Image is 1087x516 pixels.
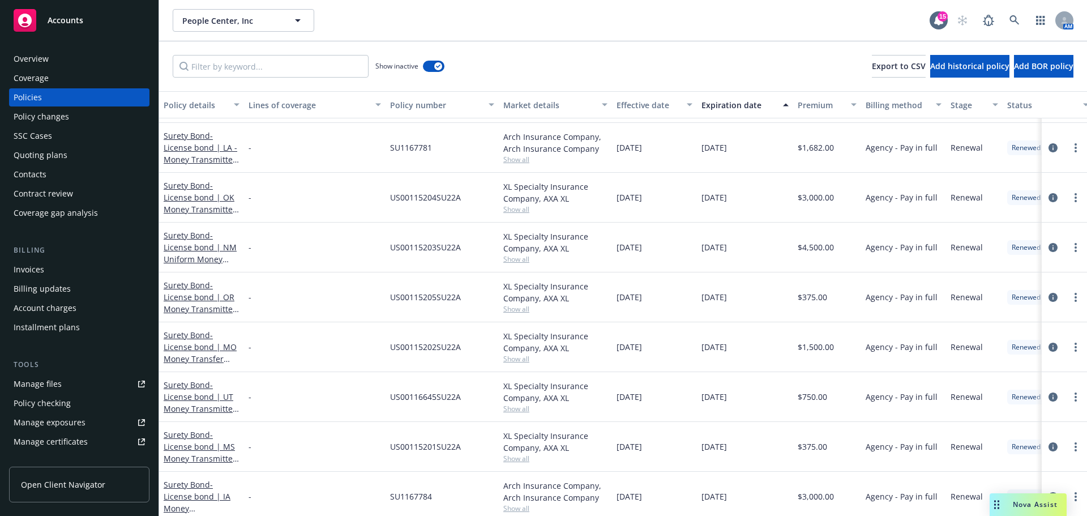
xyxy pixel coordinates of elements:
span: Agency - Pay in full [866,142,938,153]
div: Invoices [14,261,44,279]
div: Stage [951,99,986,111]
span: $4,500.00 [798,241,834,253]
span: Renewal [951,491,983,502]
div: Arch Insurance Company, Arch Insurance Company [503,131,607,155]
span: $375.00 [798,291,827,303]
span: Agency - Pay in full [866,441,938,453]
div: Account charges [14,299,76,317]
span: [DATE] [617,142,642,153]
a: circleInformation [1046,291,1060,304]
span: [DATE] [617,341,642,353]
div: SSC Cases [14,127,52,145]
span: Renewed [1012,392,1041,402]
div: XL Specialty Insurance Company, AXA XL [503,231,607,254]
a: Installment plans [9,318,149,336]
span: Renewed [1012,193,1041,203]
div: Quoting plans [14,146,67,164]
button: Effective date [612,91,697,118]
span: - [249,391,251,403]
div: Coverage gap analysis [14,204,98,222]
a: Surety Bond [164,330,237,376]
a: Manage exposures [9,413,149,432]
span: [DATE] [701,191,727,203]
a: circleInformation [1046,340,1060,354]
span: [DATE] [701,491,727,502]
div: Coverage [14,69,49,87]
div: Manage files [14,375,62,393]
span: Renewal [951,341,983,353]
span: [DATE] [701,142,727,153]
button: Export to CSV [872,55,926,78]
span: [DATE] [701,341,727,353]
span: $3,000.00 [798,191,834,203]
a: Start snowing [951,9,974,32]
button: Nova Assist [990,493,1067,516]
div: Policy details [164,99,227,111]
a: Quoting plans [9,146,149,164]
span: Renewal [951,391,983,403]
div: Billing [9,245,149,256]
span: Show all [503,254,607,264]
span: Add historical policy [930,61,1009,71]
a: Policy checking [9,394,149,412]
span: Show all [503,404,607,413]
div: Status [1007,99,1076,111]
span: Nova Assist [1013,500,1058,509]
span: Show inactive [375,61,418,71]
span: Renewal [951,142,983,153]
span: $1,500.00 [798,341,834,353]
span: US00115201SU22A [390,441,461,453]
span: - [249,291,251,303]
button: Expiration date [697,91,793,118]
span: Show all [503,304,607,314]
div: Effective date [617,99,680,111]
span: [DATE] [701,391,727,403]
span: $750.00 [798,391,827,403]
span: Renewal [951,241,983,253]
a: Search [1003,9,1026,32]
button: Lines of coverage [244,91,386,118]
span: Show all [503,354,607,364]
div: Expiration date [701,99,776,111]
a: Manage files [9,375,149,393]
span: Agency - Pay in full [866,291,938,303]
a: circleInformation [1046,141,1060,155]
span: Open Client Navigator [21,479,105,491]
span: Renewed [1012,242,1041,253]
span: Renewed [1012,342,1041,352]
a: Manage claims [9,452,149,470]
span: Renewed [1012,442,1041,452]
a: circleInformation [1046,241,1060,254]
a: Contract review [9,185,149,203]
a: Contacts [9,165,149,184]
span: Renewal [951,291,983,303]
div: Billing method [866,99,929,111]
span: Add BOR policy [1014,61,1073,71]
span: Show all [503,454,607,463]
span: US00116645SU22A [390,391,461,403]
span: Agency - Pay in full [866,391,938,403]
span: US00115204SU22A [390,191,461,203]
span: $3,000.00 [798,491,834,502]
div: XL Specialty Insurance Company, AXA XL [503,181,607,204]
div: Drag to move [990,493,1004,516]
span: Show all [503,204,607,214]
div: Contract review [14,185,73,203]
div: Policy number [390,99,482,111]
button: Policy details [159,91,244,118]
button: Policy number [386,91,499,118]
span: - [249,491,251,502]
a: more [1069,191,1082,204]
span: [DATE] [617,291,642,303]
span: Show all [503,504,607,513]
a: Manage certificates [9,433,149,451]
div: Manage claims [14,452,71,470]
a: Surety Bond [164,379,236,426]
div: Tools [9,359,149,370]
span: [DATE] [617,241,642,253]
button: People Center, Inc [173,9,314,32]
a: more [1069,440,1082,454]
span: [DATE] [701,441,727,453]
span: [DATE] [617,191,642,203]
